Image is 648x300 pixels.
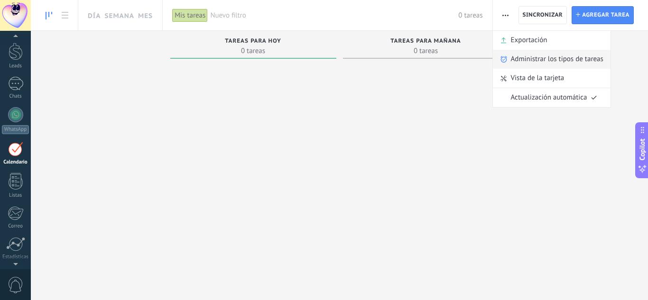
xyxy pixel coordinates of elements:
[2,159,29,165] div: Calendario
[172,9,208,22] div: Mis tareas
[572,6,634,24] button: Agregar tarea
[582,7,629,24] span: Agregar tarea
[499,6,512,24] button: Más
[225,38,281,45] span: Tareas para hoy
[210,11,458,20] span: Nuevo filtro
[175,38,332,46] div: Tareas para hoy
[511,69,565,88] span: Vista de la tarjeta
[348,38,504,46] div: Tareas para mañana
[511,50,603,69] span: Administrar los tipos de tareas
[348,46,504,55] span: 0 tareas
[57,6,73,25] a: To-do list
[390,38,461,45] span: Tareas para mañana
[2,192,29,199] div: Listas
[175,46,332,55] span: 0 tareas
[511,31,547,50] span: Exportación
[523,12,563,18] span: Sincronizar
[2,223,29,229] div: Correo
[2,254,29,260] div: Estadísticas
[2,125,29,134] div: WhatsApp
[458,11,482,20] span: 0 tareas
[638,138,647,160] span: Copilot
[511,88,587,107] span: Actualización automática
[2,93,29,100] div: Chats
[518,6,567,24] button: Sincronizar
[41,6,57,25] a: To-do line
[2,63,29,69] div: Leads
